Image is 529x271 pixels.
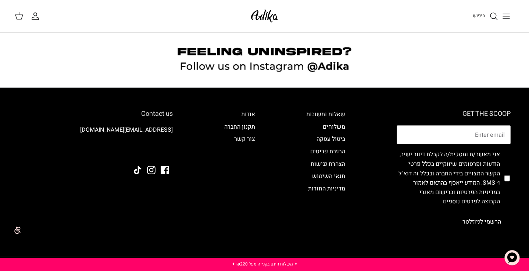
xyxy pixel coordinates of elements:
[224,122,255,131] a: תקנון החברה
[317,135,345,143] a: ביטול עסקה
[31,12,43,21] a: החשבון שלי
[217,110,262,231] div: Secondary navigation
[234,135,255,143] a: צור קשר
[311,160,345,168] a: הצהרת נגישות
[153,146,173,155] img: Adika IL
[397,110,511,118] h6: GET THE SCOOP
[133,166,142,174] a: Tiktok
[249,7,280,25] img: Adika IL
[501,247,523,269] button: צ'אט
[498,8,514,24] button: Toggle menu
[147,166,156,174] a: Instagram
[308,184,345,193] a: מדיניות החזרות
[443,197,480,206] a: לפרטים נוספים
[312,172,345,181] a: תנאי השימוש
[323,122,345,131] a: משלוחים
[161,166,169,174] a: Facebook
[232,261,298,267] a: ✦ משלוח חינם בקנייה מעל ₪220 ✦
[6,220,26,240] img: accessibility_icon02.svg
[453,213,511,231] button: הרשמי לניוזלטר
[397,150,500,207] label: אני מאשר/ת ומסכימ/ה לקבלת דיוור ישיר, הודעות ופרסומים שיווקיים בכלל פרטי הקשר המצויים בידי החברה ...
[397,125,511,145] input: Email
[18,110,173,118] h6: Contact us
[473,12,485,19] span: חיפוש
[306,110,345,119] a: שאלות ותשובות
[310,147,345,156] a: החזרת פריטים
[473,12,498,21] a: חיפוש
[80,125,173,134] a: [EMAIL_ADDRESS][DOMAIN_NAME]
[299,110,353,231] div: Secondary navigation
[241,110,255,119] a: אודות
